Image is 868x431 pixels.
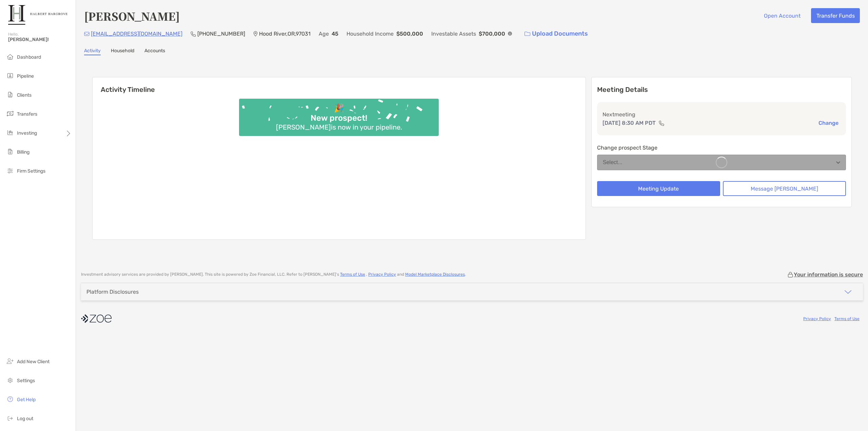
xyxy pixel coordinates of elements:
a: Privacy Policy [803,316,831,321]
span: Add New Client [17,359,50,365]
img: company logo [81,311,112,326]
a: Privacy Policy [368,272,396,277]
a: Accounts [144,48,165,55]
p: [DATE] 8:30 AM PDT [603,119,656,127]
p: 45 [332,30,338,38]
p: Next meeting [603,110,841,119]
img: add_new_client icon [6,357,14,365]
span: Dashboard [17,54,41,60]
img: button icon [525,32,530,36]
h4: [PERSON_NAME] [84,8,180,24]
span: Transfers [17,111,37,117]
img: logout icon [6,414,14,422]
span: Investing [17,130,37,136]
span: Pipeline [17,73,34,79]
span: Get Help [17,397,36,403]
img: clients icon [6,91,14,99]
a: Activity [84,48,101,55]
span: Log out [17,416,33,422]
img: Zoe Logo [8,3,67,27]
p: Investment advisory services are provided by [PERSON_NAME] . This site is powered by Zoe Financia... [81,272,466,277]
img: Info Icon [508,32,512,36]
img: transfers icon [6,110,14,118]
img: communication type [658,120,665,126]
img: icon arrow [844,288,852,296]
span: Firm Settings [17,168,45,174]
img: Location Icon [253,31,258,37]
p: $500,000 [396,30,423,38]
img: investing icon [6,129,14,137]
p: Age [319,30,329,38]
p: Change prospect Stage [597,143,846,152]
p: Meeting Details [597,85,846,94]
div: Platform Disclosures [86,289,139,295]
button: Meeting Update [597,181,720,196]
a: Terms of Use [340,272,365,277]
p: [EMAIL_ADDRESS][DOMAIN_NAME] [91,30,182,38]
h6: Activity Timeline [93,77,586,94]
img: get-help icon [6,395,14,403]
p: Household Income [347,30,394,38]
img: pipeline icon [6,72,14,80]
a: Model Marketplace Disclosures [405,272,465,277]
span: Clients [17,92,32,98]
span: [PERSON_NAME]! [8,37,72,42]
p: Your information is secure [794,271,863,278]
div: [PERSON_NAME] is now in your pipeline. [273,123,405,131]
span: Billing [17,149,29,155]
img: billing icon [6,148,14,156]
a: Upload Documents [520,26,592,41]
button: Transfer Funds [811,8,860,23]
p: $700,000 [479,30,505,38]
img: settings icon [6,376,14,384]
img: dashboard icon [6,53,14,61]
div: New prospect! [308,113,370,123]
button: Change [816,119,841,126]
button: Message [PERSON_NAME] [723,181,846,196]
button: Open Account [758,8,806,23]
img: firm-settings icon [6,166,14,175]
div: 🎉 [331,103,347,113]
a: Household [111,48,134,55]
p: Investable Assets [431,30,476,38]
img: Email Icon [84,32,90,36]
p: [PHONE_NUMBER] [197,30,245,38]
img: Phone Icon [191,31,196,37]
span: Settings [17,378,35,384]
a: Terms of Use [834,316,860,321]
p: Hood River , OR , 97031 [259,30,311,38]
